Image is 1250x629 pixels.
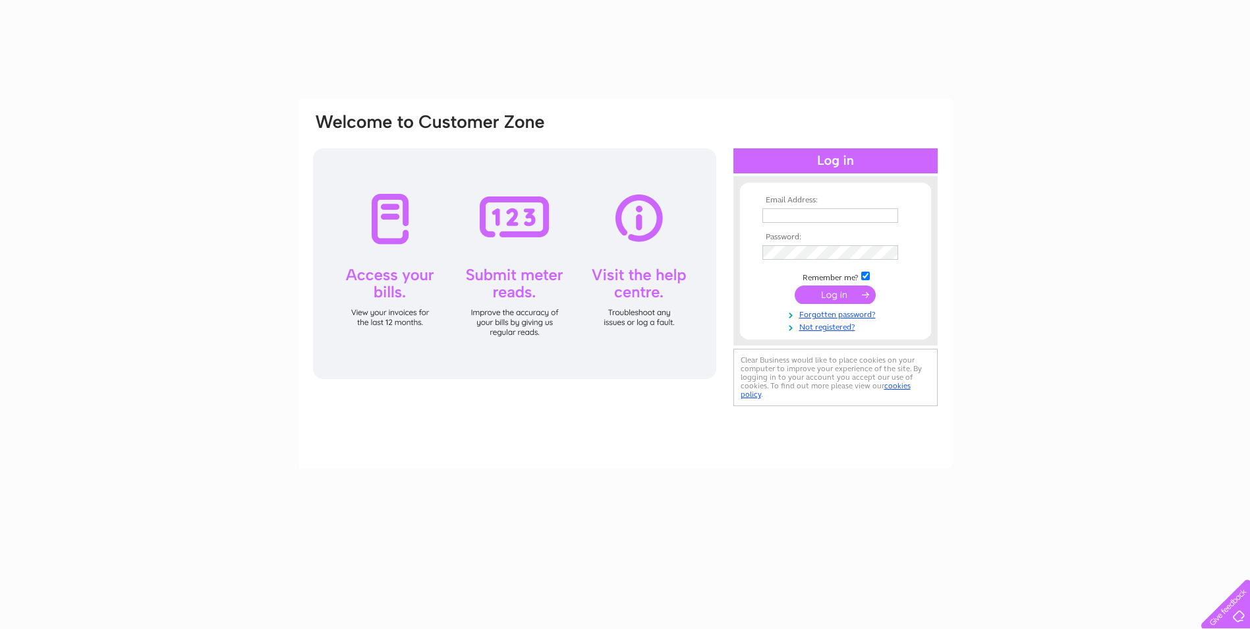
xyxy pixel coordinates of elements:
[762,320,912,332] a: Not registered?
[759,270,912,283] td: Remember me?
[795,285,876,304] input: Submit
[762,307,912,320] a: Forgotten password?
[733,349,938,406] div: Clear Business would like to place cookies on your computer to improve your experience of the sit...
[759,233,912,242] th: Password:
[759,196,912,205] th: Email Address:
[741,381,911,399] a: cookies policy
